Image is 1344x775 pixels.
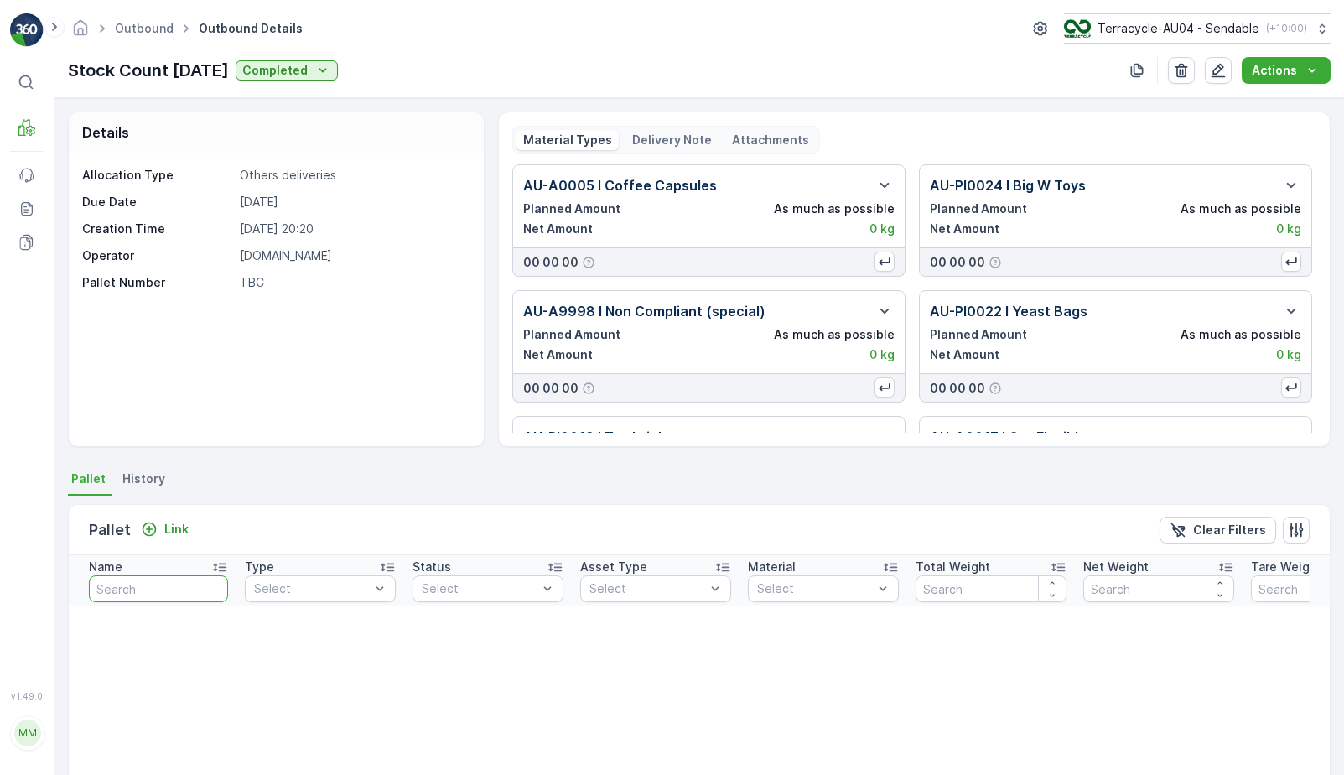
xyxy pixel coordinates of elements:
p: Details [82,122,129,143]
p: [DATE] [240,194,466,211]
p: ( +10:00 ) [1266,22,1307,35]
p: Operator [82,247,233,264]
p: AU-A9998 I Non Compliant (special) [523,301,765,321]
span: v 1.49.0 [10,691,44,701]
p: Material Types [523,132,612,148]
p: Allocation Type [82,167,233,184]
p: Select [422,580,537,597]
p: Attachments [732,132,809,148]
p: 0 kg [1276,221,1301,237]
p: As much as possible [1181,326,1301,343]
p: [DOMAIN_NAME] [240,247,466,264]
p: Pallet [89,518,131,542]
p: Total Weight [916,559,990,575]
p: Due Date [82,194,233,211]
p: Clear Filters [1193,522,1266,538]
p: Material [748,559,796,575]
p: Net Weight [1083,559,1149,575]
p: Type [245,559,274,575]
button: Terracycle-AU04 - Sendable(+10:00) [1064,13,1331,44]
p: 0 kg [869,221,895,237]
span: History [122,471,165,487]
p: AU-PI0024 I Big W Toys [930,175,1086,195]
p: 0 kg [1276,346,1301,363]
p: Delivery Note [632,132,712,148]
p: Select [589,580,705,597]
p: TBC [240,274,466,291]
div: Help Tooltip Icon [582,256,595,269]
p: Planned Amount [523,200,620,217]
p: 00 00 00 [523,254,579,271]
p: Select [254,580,370,597]
p: Asset Type [580,559,647,575]
p: Name [89,559,122,575]
p: Stock Count [DATE] [68,58,229,83]
p: Pallet Number [82,274,233,291]
div: Help Tooltip Icon [989,382,1002,395]
img: logo [10,13,44,47]
p: AU-A0017 I Gnr Flexible [930,427,1087,447]
p: Link [164,521,189,538]
p: Creation Time [82,221,233,237]
p: Planned Amount [523,326,620,343]
p: Others deliveries [240,167,466,184]
p: Net Amount [523,221,593,237]
p: As much as possible [1181,200,1301,217]
p: Actions [1252,62,1297,79]
p: Net Amount [930,221,999,237]
p: As much as possible [774,326,895,343]
p: 0 kg [869,346,895,363]
p: Planned Amount [930,326,1027,343]
p: Select [757,580,873,597]
a: Outbound [115,21,174,35]
p: Net Amount [523,346,593,363]
p: AU-A0005 I Coffee Capsules [523,175,717,195]
span: Pallet [71,471,106,487]
button: Link [134,519,195,539]
p: 00 00 00 [523,380,579,397]
img: terracycle_logo.png [1064,19,1091,38]
p: Status [413,559,451,575]
button: Completed [236,60,338,81]
p: AU-PI0022 I Yeast Bags [930,301,1087,321]
button: Actions [1242,57,1331,84]
p: 00 00 00 [930,380,985,397]
div: MM [14,720,41,746]
p: Completed [242,62,308,79]
p: Net Amount [930,346,999,363]
input: Search [1083,575,1234,602]
p: As much as possible [774,200,895,217]
input: Search [89,575,228,602]
button: Clear Filters [1160,517,1276,544]
div: Help Tooltip Icon [582,382,595,395]
p: [DATE] 20:20 [240,221,466,237]
p: 00 00 00 [930,254,985,271]
p: Planned Amount [930,200,1027,217]
p: Tare Weight [1251,559,1321,575]
span: Outbound Details [195,20,306,37]
p: Terracycle-AU04 - Sendable [1098,20,1259,37]
a: Homepage [71,25,90,39]
input: Search [916,575,1066,602]
p: AU-PI0019 I Toy bricks [523,427,673,447]
button: MM [10,705,44,762]
div: Help Tooltip Icon [989,256,1002,269]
